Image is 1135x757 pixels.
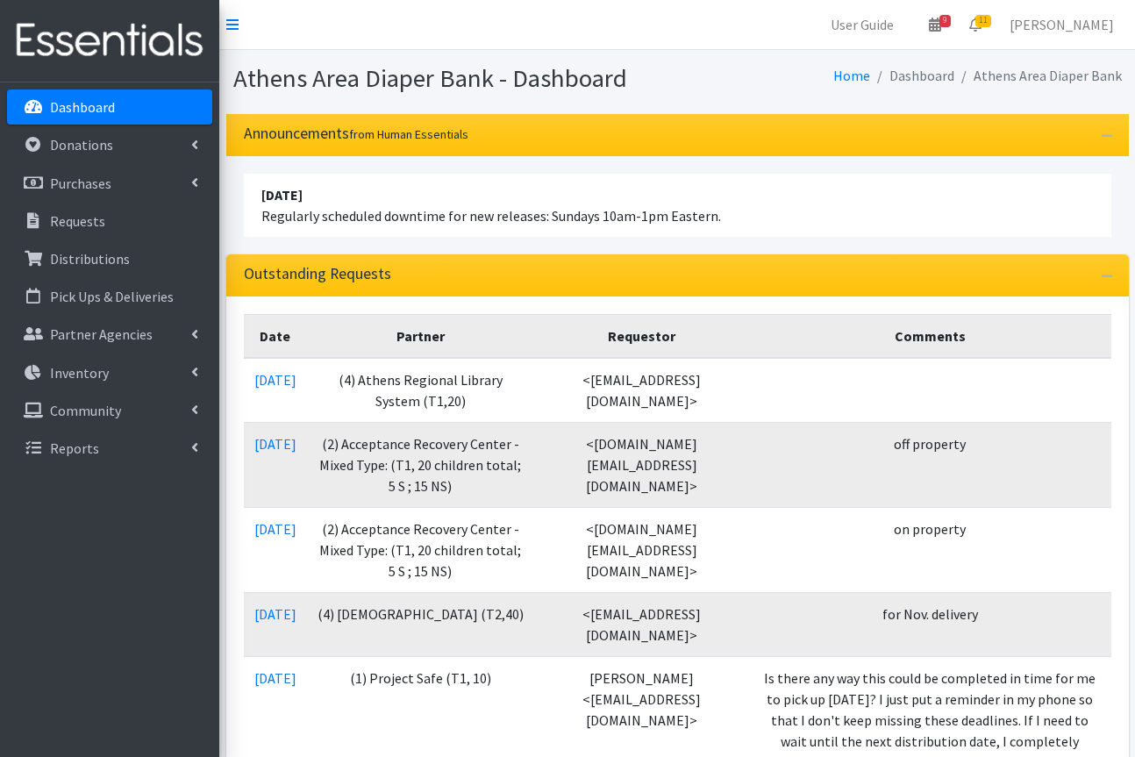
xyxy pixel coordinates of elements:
[244,314,307,358] th: Date
[307,592,535,656] td: (4) [DEMOGRAPHIC_DATA] (T2,40)
[534,507,749,592] td: <[DOMAIN_NAME][EMAIL_ADDRESS][DOMAIN_NAME]>
[749,422,1110,507] td: off property
[833,67,870,84] a: Home
[233,63,671,94] h1: Athens Area Diaper Bank - Dashboard
[7,317,212,352] a: Partner Agencies
[50,402,121,419] p: Community
[50,212,105,230] p: Requests
[817,7,908,42] a: User Guide
[50,175,111,192] p: Purchases
[254,669,296,687] a: [DATE]
[7,279,212,314] a: Pick Ups & Deliveries
[50,364,109,382] p: Inventory
[7,166,212,201] a: Purchases
[254,371,296,389] a: [DATE]
[955,7,996,42] a: 11
[244,174,1111,237] li: Regularly scheduled downtime for new releases: Sundays 10am-1pm Eastern.
[7,204,212,239] a: Requests
[7,127,212,162] a: Donations
[7,355,212,390] a: Inventory
[50,288,174,305] p: Pick Ups & Deliveries
[7,431,212,466] a: Reports
[307,422,535,507] td: (2) Acceptance Recovery Center - Mixed Type: (T1, 20 children total; 5 S ; 15 NS)
[254,435,296,453] a: [DATE]
[261,186,303,204] strong: [DATE]
[307,358,535,423] td: (4) Athens Regional Library System (T1,20)
[50,136,113,154] p: Donations
[307,507,535,592] td: (2) Acceptance Recovery Center - Mixed Type: (T1, 20 children total; 5 S ; 15 NS)
[996,7,1128,42] a: [PERSON_NAME]
[7,89,212,125] a: Dashboard
[244,125,468,143] h3: Announcements
[749,592,1110,656] td: for Nov. delivery
[870,63,954,89] li: Dashboard
[939,15,951,27] span: 9
[50,250,130,268] p: Distributions
[244,265,391,283] h3: Outstanding Requests
[349,126,468,142] small: from Human Essentials
[307,314,535,358] th: Partner
[534,314,749,358] th: Requestor
[254,605,296,623] a: [DATE]
[534,358,749,423] td: <[EMAIL_ADDRESS][DOMAIN_NAME]>
[534,592,749,656] td: <[EMAIL_ADDRESS][DOMAIN_NAME]>
[915,7,955,42] a: 9
[50,325,153,343] p: Partner Agencies
[975,15,991,27] span: 11
[749,507,1110,592] td: on property
[7,393,212,428] a: Community
[254,520,296,538] a: [DATE]
[50,439,99,457] p: Reports
[954,63,1122,89] li: Athens Area Diaper Bank
[7,11,212,70] img: HumanEssentials
[7,241,212,276] a: Distributions
[534,422,749,507] td: <[DOMAIN_NAME][EMAIL_ADDRESS][DOMAIN_NAME]>
[749,314,1110,358] th: Comments
[50,98,115,116] p: Dashboard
